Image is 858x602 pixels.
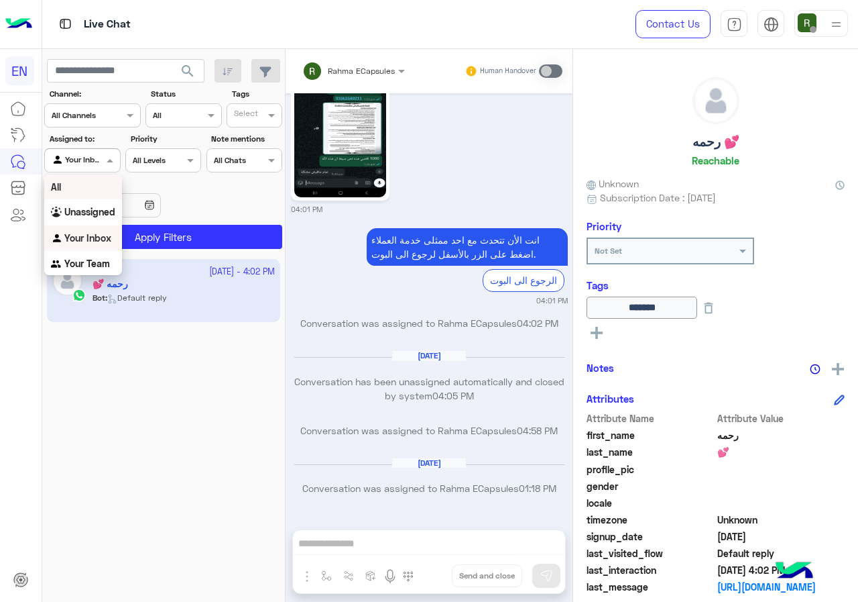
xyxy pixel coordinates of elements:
span: Unknown [587,177,639,191]
label: Note mentions [211,133,280,145]
span: Attribute Name [587,411,715,425]
a: tab [721,10,747,38]
span: Rahma ECapsules [328,66,395,76]
img: INBOX.AGENTFILTER.YOURTEAM [51,258,64,272]
span: Default reply [717,546,845,560]
label: Tags [232,88,281,100]
h6: Priority [587,220,621,232]
span: last_interaction [587,563,715,577]
h6: [DATE] [392,351,466,360]
img: INBOX.AGENTFILTER.UNASSIGNED [51,207,64,220]
span: last_message [587,580,715,594]
ng-dropdown-panel: Options list [44,174,122,275]
small: Human Handover [480,66,536,77]
span: locale [587,496,715,510]
span: Attribute Value [717,411,845,425]
span: رحمه [717,428,845,442]
b: Your Team [64,258,110,269]
small: 04:01 PM [291,204,322,215]
div: Select [232,107,258,123]
img: add [832,363,844,375]
b: Unassigned [64,206,115,217]
p: Conversation was assigned to Rahma ECapsules [291,316,568,330]
a: [URL][DOMAIN_NAME] [717,580,845,594]
a: Contact Us [635,10,711,38]
label: Status [151,88,220,100]
img: tab [763,17,779,32]
label: Priority [131,133,200,145]
span: 2024-03-09T14:54:01.384Z [717,530,845,544]
p: Conversation was assigned to Rahma ECapsules [291,423,568,438]
img: hulul-logo.png [771,548,818,595]
span: Subscription Date : [DATE] [600,191,716,205]
p: Conversation has been unassigned automatically and closed by system [291,374,568,403]
small: 04:01 PM [536,295,568,306]
div: EN [5,56,34,85]
span: last_visited_flow [587,546,715,560]
span: Unknown [717,513,845,527]
span: 2025-08-12T13:02:05.076Z [717,563,845,577]
b: All [51,181,61,193]
label: Channel: [50,88,139,100]
h5: رحمه 💕 [692,134,739,150]
span: last_name [587,445,715,459]
p: 12/8/2025, 4:01 PM [367,228,568,266]
button: search [172,59,204,88]
img: profile [828,16,845,33]
h6: Notes [587,362,614,374]
label: Date Range [50,178,200,190]
h6: Reachable [692,154,739,166]
span: 01:18 PM [519,483,556,494]
span: timezone [587,513,715,527]
img: defaultAdmin.png [693,78,739,123]
span: signup_date [587,530,715,544]
button: Apply Filters [44,225,282,249]
h6: Attributes [587,393,634,405]
h6: Tags [587,279,845,291]
span: null [717,496,845,510]
span: 💕 [717,445,845,459]
span: search [180,63,196,79]
p: Live Chat [84,15,131,34]
img: 1293241735542049.jpg [294,34,386,197]
span: 04:58 PM [517,425,558,436]
button: Send and close [452,564,522,587]
img: INBOX.AGENTFILTER.YOURINBOX [51,232,64,246]
img: Logo [5,10,32,38]
label: Assigned to: [50,133,119,145]
span: 04:02 PM [517,317,558,329]
h6: [DATE] [392,458,466,468]
div: الرجوع الى البوت [483,269,564,291]
img: tab [57,15,74,32]
span: gender [587,479,715,493]
span: 04:05 PM [432,390,474,401]
span: profile_pic [587,462,715,476]
img: tab [727,17,742,32]
span: first_name [587,428,715,442]
img: userImage [798,13,816,32]
b: Not Set [595,246,622,256]
img: notes [810,364,820,374]
span: null [717,479,845,493]
p: Conversation was assigned to Rahma ECapsules [291,481,568,495]
b: Your Inbox [64,232,111,244]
